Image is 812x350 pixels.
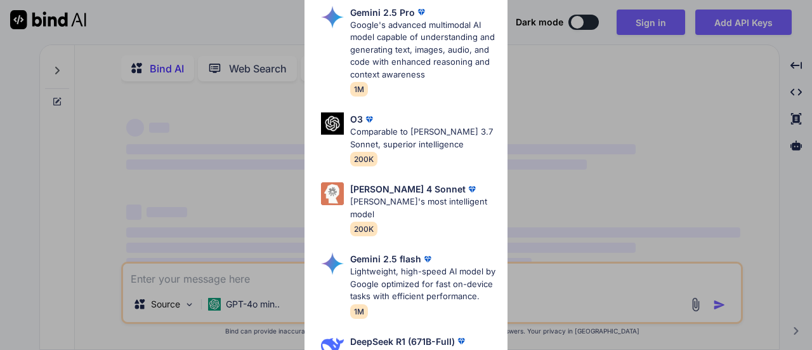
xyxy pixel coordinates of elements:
[466,183,478,196] img: premium
[415,6,428,18] img: premium
[363,113,376,126] img: premium
[455,335,468,347] img: premium
[421,253,434,266] img: premium
[321,252,344,275] img: Pick Models
[350,266,497,303] p: Lightweight, high-speed AI model by Google optimized for fast on-device tasks with efficient perf...
[350,112,363,126] p: O3
[350,182,466,196] p: [PERSON_NAME] 4 Sonnet
[350,19,497,81] p: Google's advanced multimodal AI model capable of understanding and generating text, images, audio...
[350,6,415,19] p: Gemini 2.5 Pro
[321,6,344,29] img: Pick Models
[350,222,377,236] span: 200K
[350,152,377,166] span: 200K
[350,126,497,151] p: Comparable to [PERSON_NAME] 3.7 Sonnet, superior intelligence
[350,335,455,348] p: DeepSeek R1 (671B-Full)
[350,82,368,97] span: 1M
[321,182,344,205] img: Pick Models
[350,196,497,220] p: [PERSON_NAME]'s most intelligent model
[350,252,421,266] p: Gemini 2.5 flash
[321,112,344,135] img: Pick Models
[350,304,368,319] span: 1M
